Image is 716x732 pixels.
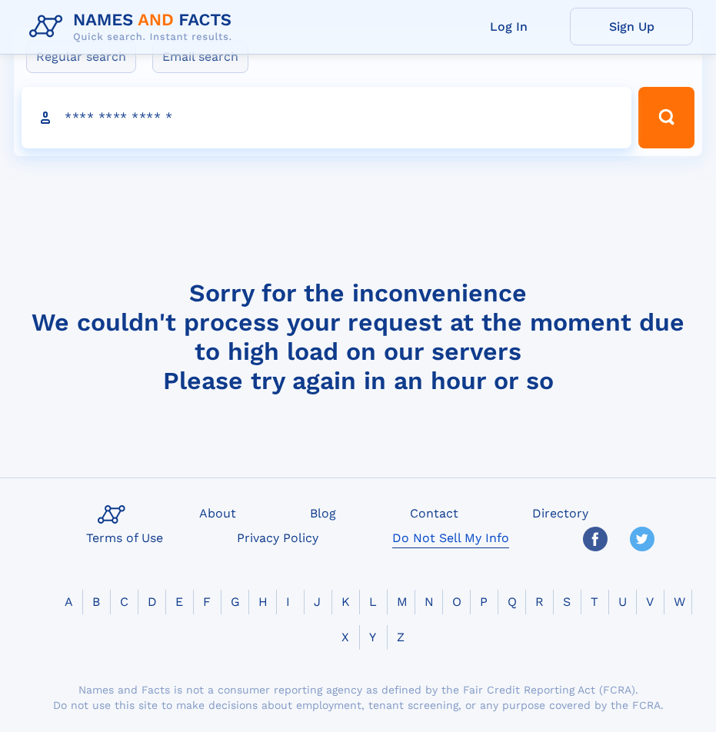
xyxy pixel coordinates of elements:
a: Q [498,594,526,609]
a: R [526,594,553,609]
div: Names and Facts is not a consumer reporting agency as defined by the Fair Credit Reporting Act (F... [51,682,666,713]
h4: Sorry for the inconvenience We couldn't process your request at the moment due to high load on ou... [23,278,693,395]
button: Search Button [638,87,694,148]
a: E [166,594,192,609]
a: X [332,630,358,644]
a: S [554,594,580,609]
a: N [415,594,443,609]
label: Email search [152,41,248,73]
a: U [609,594,636,609]
a: About [193,501,242,524]
img: Facebook [583,527,608,551]
a: L [360,594,386,609]
a: H [249,594,277,609]
a: Privacy Policy [231,526,325,548]
a: P [471,594,497,609]
a: B [83,594,109,609]
a: C [111,594,138,609]
a: Y [360,630,385,644]
a: Directory [526,501,594,524]
a: Blog [304,501,342,524]
a: Sign Up [570,8,693,45]
a: Log In [447,8,570,45]
a: Terms of Use [80,526,169,548]
a: K [332,594,359,609]
a: Contact [404,501,465,524]
a: F [194,594,220,609]
a: A [55,594,82,609]
a: Do Not Sell My Info [386,526,515,548]
a: D [138,594,166,609]
a: I [277,594,299,609]
a: W [664,594,694,609]
a: J [305,594,330,609]
input: search input [22,87,631,148]
a: V [637,594,663,609]
a: G [221,594,249,609]
a: T [581,594,608,609]
label: Regular search [26,41,136,73]
a: O [443,594,471,609]
a: Z [388,630,414,644]
a: M [388,594,417,609]
img: Twitter [630,527,654,551]
img: Logo Names and Facts [23,6,245,48]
